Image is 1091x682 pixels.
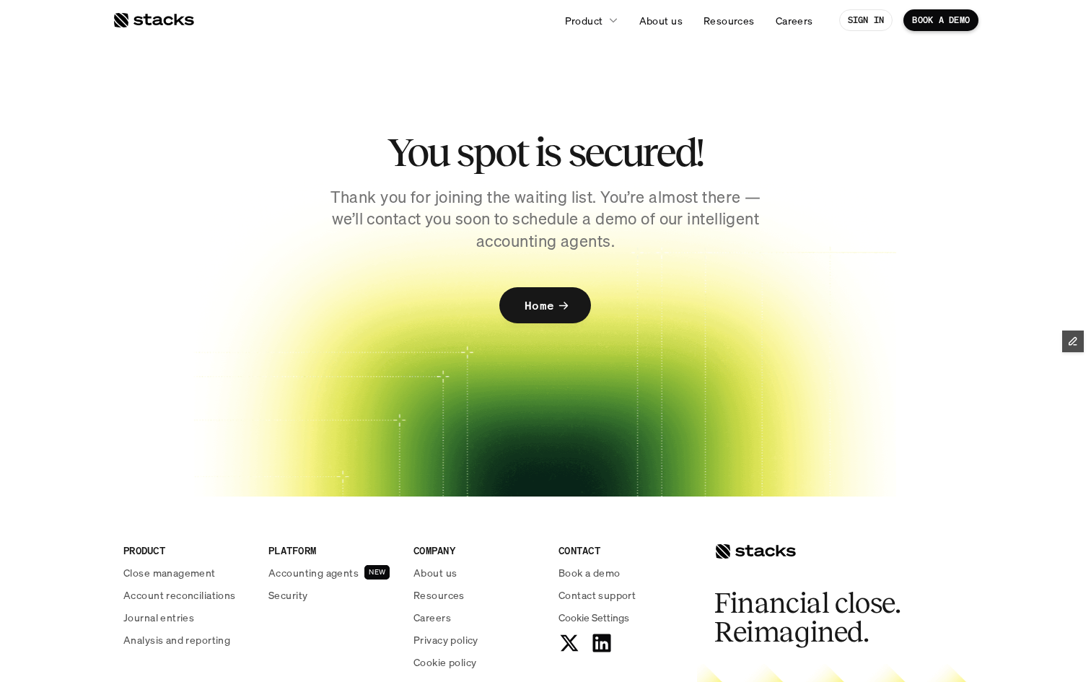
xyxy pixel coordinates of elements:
[695,7,763,33] a: Resources
[123,632,230,647] p: Analysis and reporting
[123,610,251,625] a: Journal entries
[413,610,451,625] p: Careers
[268,565,359,580] p: Accounting agents
[268,587,396,603] a: Security
[268,565,396,580] a: Accounting agentsNEW
[558,565,686,580] a: Book a demo
[1062,331,1084,352] button: Edit Framer Content
[413,610,541,625] a: Careers
[123,610,194,625] p: Journal entries
[767,7,822,33] a: Careers
[413,543,541,558] p: COMPANY
[848,15,885,25] p: SIGN IN
[123,587,236,603] p: Account reconciliations
[413,655,476,670] p: Cookie policy
[413,632,478,647] p: Privacy policy
[413,587,541,603] a: Resources
[839,9,893,31] a: SIGN IN
[704,13,755,28] p: Resources
[565,13,603,28] p: Product
[558,587,636,603] p: Contact support
[123,565,251,580] a: Close management
[123,632,251,647] a: Analysis and reporting
[413,565,541,580] a: About us
[268,587,307,603] p: Security
[499,287,591,323] a: Home
[123,587,251,603] a: Account reconciliations
[912,15,970,25] p: BOOK A DEMO
[525,295,554,316] p: Home
[558,587,686,603] a: Contact support
[123,565,216,580] p: Close management
[714,589,931,647] h2: Financial close. Reimagined.
[558,610,629,625] span: Cookie Settings
[413,565,457,580] p: About us
[369,568,385,577] h2: NEW
[123,543,251,558] p: PRODUCT
[347,130,744,175] h2: You spot is secured!
[413,655,541,670] a: Cookie policy
[558,565,621,580] p: Book a demo
[268,543,396,558] p: PLATFORM
[558,610,629,625] button: Cookie Trigger
[639,13,683,28] p: About us
[558,543,686,558] p: CONTACT
[631,7,691,33] a: About us
[776,13,813,28] p: Careers
[322,186,769,253] p: Thank you for joining the waiting list. You’re almost there —we’ll contact you soon to schedule a...
[413,587,465,603] p: Resources
[413,632,541,647] a: Privacy policy
[903,9,978,31] a: BOOK A DEMO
